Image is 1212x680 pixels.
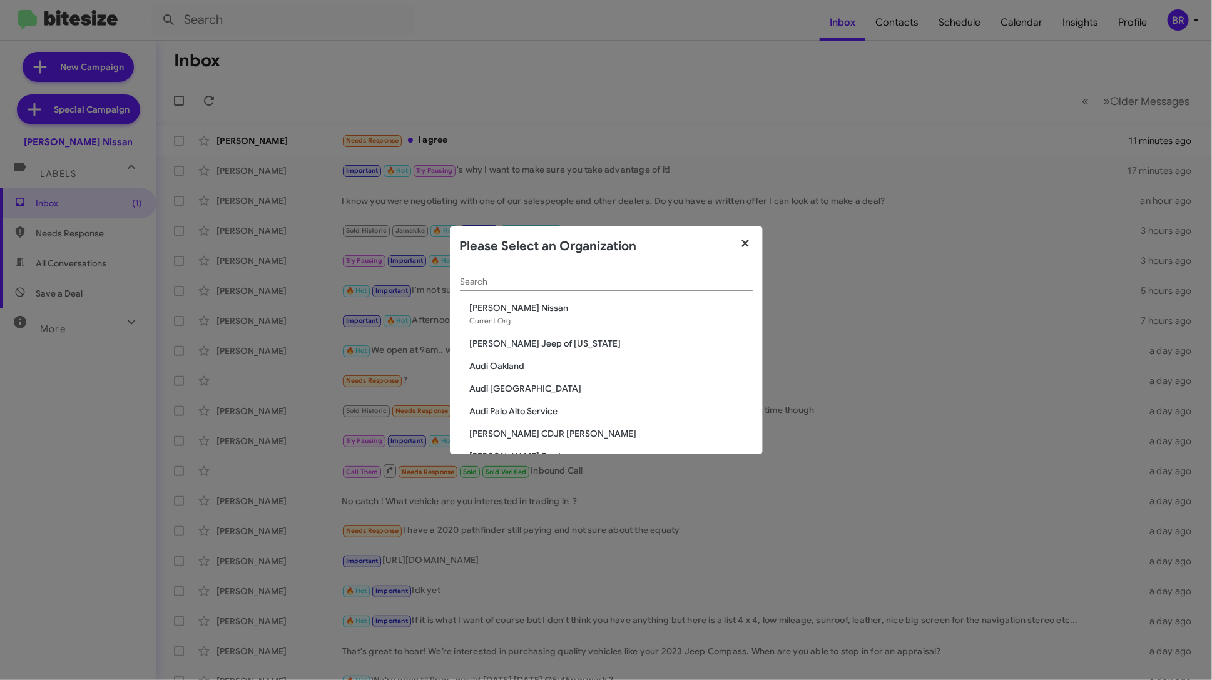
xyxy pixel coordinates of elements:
[470,427,753,440] span: [PERSON_NAME] CDJR [PERSON_NAME]
[460,236,637,256] h2: Please Select an Organization
[470,316,511,325] span: Current Org
[470,360,753,372] span: Audi Oakland
[470,302,753,314] span: [PERSON_NAME] Nissan
[470,337,753,350] span: [PERSON_NAME] Jeep of [US_STATE]
[470,405,753,417] span: Audi Palo Alto Service
[470,382,753,395] span: Audi [GEOGRAPHIC_DATA]
[470,450,753,462] span: [PERSON_NAME] Ford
